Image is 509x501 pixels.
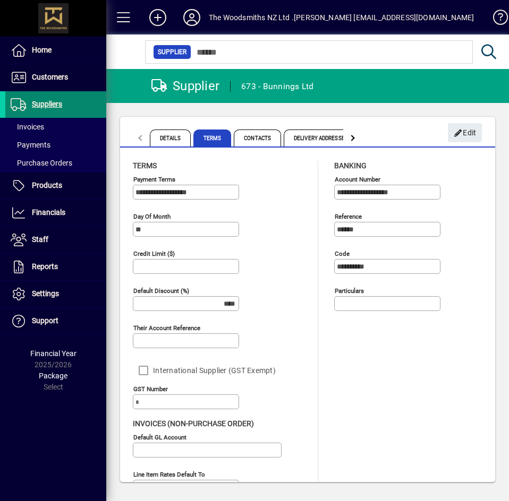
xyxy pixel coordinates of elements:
mat-label: Credit Limit ($) [133,250,175,257]
span: Terms [193,129,232,146]
div: Supplier [151,77,219,94]
button: Profile [175,8,209,27]
span: Products [32,181,62,189]
mat-label: GST Number [133,385,168,393]
mat-label: Line Item Rates Default To [133,471,205,478]
mat-label: Particulars [335,287,364,295]
mat-label: Code [335,250,350,257]
button: Edit [448,123,482,142]
span: Financial Year [30,349,77,358]
mat-label: Reference [335,213,362,220]
span: Invoices [11,123,44,131]
mat-label: Default GL Account [133,434,186,441]
a: Financials [5,200,106,226]
span: Details [150,129,191,146]
span: Staff [32,235,48,244]
span: Reports [32,262,58,271]
a: Settings [5,281,106,307]
span: Settings [32,289,59,298]
span: Banking [334,161,367,170]
mat-label: Account number [335,176,380,183]
span: Support [32,316,58,325]
mat-label: Their Account Reference [133,324,200,332]
a: Customers [5,64,106,91]
a: Reports [5,254,106,280]
span: Invoices (non-purchase order) [133,419,254,428]
span: Package [39,372,67,380]
a: Staff [5,227,106,253]
div: 673 - Bunnings Ltd [241,78,314,95]
span: Edit [454,124,477,142]
span: Purchase Orders [11,159,72,167]
a: Products [5,172,106,199]
span: Delivery Addresses [284,129,358,146]
span: Home [32,46,52,54]
span: Financials [32,208,65,217]
a: Payments [5,136,106,154]
span: Contacts [234,129,281,146]
div: The Woodsmiths NZ Ltd . [209,9,294,26]
span: Supplier [158,47,186,57]
span: Payments [11,141,50,149]
span: Terms [133,161,157,170]
mat-label: Payment Terms [133,176,175,183]
a: Invoices [5,118,106,136]
a: Support [5,308,106,334]
a: Home [5,37,106,64]
span: Customers [32,73,68,81]
mat-label: Day of month [133,213,171,220]
button: Add [141,8,175,27]
div: [PERSON_NAME] [EMAIL_ADDRESS][DOMAIN_NAME] [294,9,474,26]
a: Knowledge Base [485,2,506,37]
span: Suppliers [32,100,62,108]
a: Purchase Orders [5,154,106,172]
mat-label: Default Discount (%) [133,287,189,295]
